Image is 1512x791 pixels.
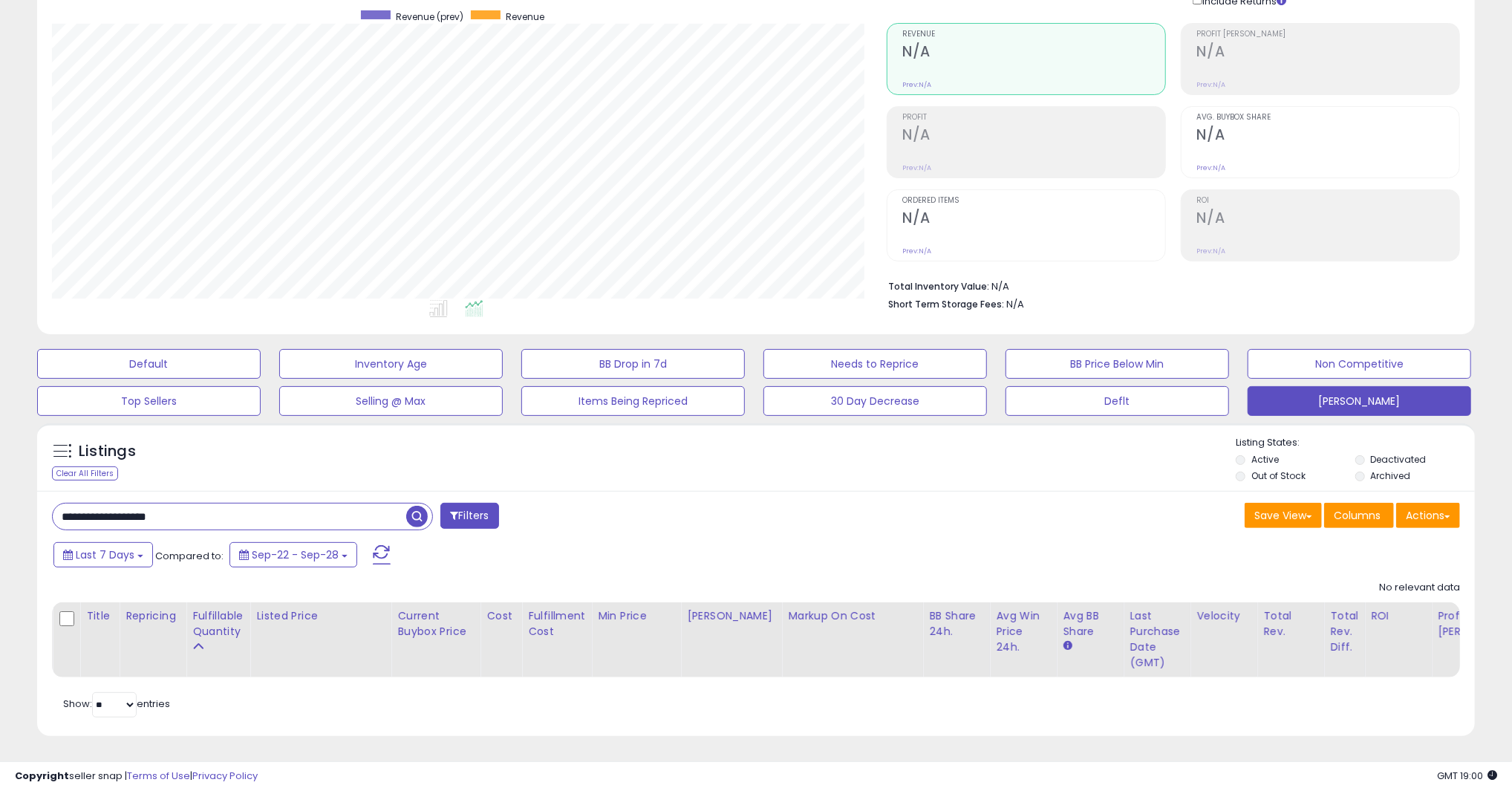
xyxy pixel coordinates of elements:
div: Listed Price [256,608,385,624]
div: BB Share 24h. [929,608,983,639]
span: Last 7 Days [76,547,134,562]
div: Cost [486,608,515,624]
div: Total Rev. [1263,608,1317,639]
label: Active [1251,453,1279,466]
button: Deflt [1006,386,1229,416]
div: ROI [1371,608,1425,624]
div: Clear All Filters [52,466,118,481]
button: Top Sellers [37,386,261,416]
div: No relevant data [1379,581,1460,595]
small: Prev: N/A [1197,80,1226,89]
b: Short Term Storage Fees: [889,298,1005,310]
button: Last 7 Days [53,542,153,567]
div: [PERSON_NAME] [687,608,775,624]
span: Sep-22 - Sep-28 [252,547,339,562]
div: Current Buybox Price [397,608,474,639]
span: Profit [903,114,1165,122]
div: Markup on Cost [788,608,916,624]
h2: N/A [903,209,1165,230]
h2: N/A [1197,126,1459,146]
small: Prev: N/A [1197,163,1226,172]
a: Terms of Use [127,769,190,783]
span: Compared to: [155,549,224,563]
strong: Copyright [15,769,69,783]
span: Profit [PERSON_NAME] [1197,30,1459,39]
small: Prev: N/A [1197,247,1226,255]
span: 2025-10-6 19:00 GMT [1437,769,1497,783]
span: Revenue (prev) [396,10,463,23]
span: ROI [1197,197,1459,205]
span: Columns [1334,508,1381,523]
button: BB Price Below Min [1006,349,1229,379]
label: Archived [1371,469,1411,482]
button: Sep-22 - Sep-28 [229,542,357,567]
button: Needs to Reprice [763,349,987,379]
label: Deactivated [1371,453,1427,466]
button: [PERSON_NAME] [1248,386,1471,416]
small: Prev: N/A [903,163,932,172]
a: Privacy Policy [192,769,258,783]
span: Avg. Buybox Share [1197,114,1459,122]
div: Min Price [598,608,674,624]
button: Selling @ Max [279,386,503,416]
div: Fulfillable Quantity [192,608,244,639]
div: Velocity [1196,608,1251,624]
span: Revenue [506,10,544,23]
button: Columns [1324,503,1394,528]
span: N/A [1007,297,1025,311]
p: Listing States: [1236,436,1475,450]
button: Filters [440,503,498,529]
div: Total Rev. Diff. [1330,608,1358,655]
div: Fulfillment Cost [528,608,585,639]
b: Total Inventory Value: [889,280,990,293]
div: Last Purchase Date (GMT) [1130,608,1184,671]
button: Non Competitive [1248,349,1471,379]
button: Items Being Repriced [521,386,745,416]
h2: N/A [1197,209,1459,230]
span: Show: entries [63,697,170,711]
h2: N/A [903,126,1165,146]
label: Out of Stock [1251,469,1306,482]
button: Save View [1245,503,1322,528]
div: Repricing [126,608,180,624]
li: N/A [889,276,1450,294]
h2: N/A [903,43,1165,63]
h2: N/A [1197,43,1459,63]
div: Title [86,608,113,624]
div: seller snap | | [15,769,258,784]
div: Avg BB Share [1063,608,1117,639]
div: Avg Win Price 24h. [996,608,1050,655]
button: Default [37,349,261,379]
small: Prev: N/A [903,247,932,255]
button: Actions [1396,503,1460,528]
button: Inventory Age [279,349,503,379]
small: Prev: N/A [903,80,932,89]
span: Ordered Items [903,197,1165,205]
h5: Listings [79,441,136,462]
small: Avg BB Share. [1063,639,1072,653]
th: The percentage added to the cost of goods (COGS) that forms the calculator for Min & Max prices. [782,602,923,677]
span: Revenue [903,30,1165,39]
button: 30 Day Decrease [763,386,987,416]
button: BB Drop in 7d [521,349,745,379]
